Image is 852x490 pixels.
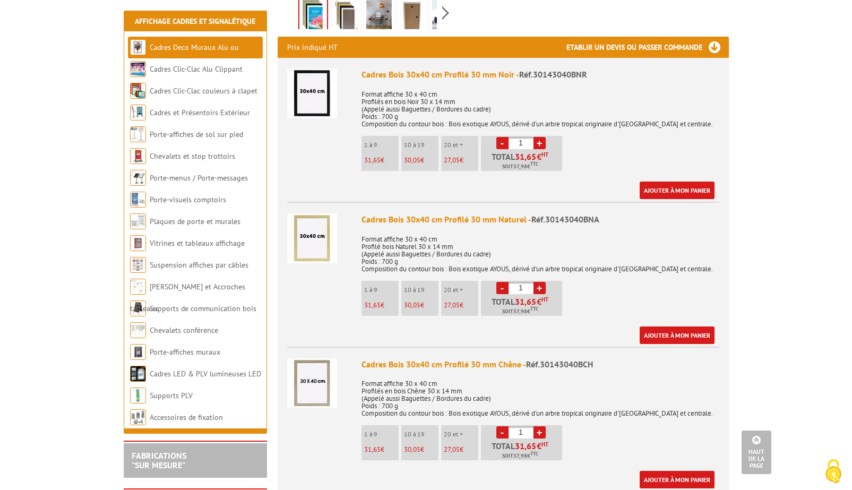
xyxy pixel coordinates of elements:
a: Supports PLV [150,391,193,400]
a: Porte-affiches muraux [150,347,220,357]
sup: HT [541,441,548,448]
span: Soit € [502,162,538,171]
img: Vitrines et tableaux affichage [130,235,146,251]
p: Format affiche 30 x 40 cm Profilé bois Naturel 30 x 14 mm (Appelé aussi Baguettes / Bordures du c... [362,228,719,273]
img: Cadres et Présentoirs Extérieur [130,105,146,121]
span: Soit € [502,307,538,316]
a: Ajouter à mon panier [640,326,715,344]
p: Total [484,152,562,171]
span: Réf.30143040BCH [526,359,593,369]
a: Cadres Deco Muraux Alu ou [GEOGRAPHIC_DATA] [130,42,239,74]
a: Plaques de porte et murales [150,217,240,226]
sup: TTC [530,451,538,457]
span: 31,65 [364,300,381,310]
p: Format affiche 30 x 40 cm Profilés en bois Noir 30 x 14 mm (Appelé aussi Baguettes / Bordures du ... [362,83,719,128]
span: 30,05 [404,300,420,310]
span: € [537,152,541,161]
a: Chevalets et stop trottoirs [150,151,235,161]
a: [PERSON_NAME] et Accroches tableaux [130,282,245,313]
a: Supports de communication bois [150,304,256,313]
a: Cadres et Présentoirs Extérieur [150,108,250,117]
img: Porte-menus / Porte-messages [130,170,146,186]
div: Cadres Bois 30x40 cm Profilé 30 mm Naturel - [362,213,719,226]
a: - [496,137,509,149]
p: 1 à 9 [364,141,399,149]
p: 20 et + [444,286,478,294]
a: Haut de la page [742,431,771,474]
p: 20 et + [444,431,478,438]
p: 20 et + [444,141,478,149]
img: Chevalets conférence [130,322,146,338]
span: 31,65 [515,442,537,450]
a: Vitrines et tableaux affichage [150,238,245,248]
a: Chevalets conférence [150,325,218,335]
a: Suspension affiches par câbles [150,260,248,270]
a: Cadres Clic-Clac couleurs à clapet [150,86,257,96]
a: Porte-menus / Porte-messages [150,173,248,183]
a: Accessoires de fixation [150,412,223,422]
span: 31,65 [364,156,381,165]
img: Cadres Bois 30x40 cm Profilé 30 mm Naturel [287,213,337,263]
p: € [404,302,438,309]
a: + [533,137,546,149]
span: Soit € [502,452,538,460]
span: 37,98 [513,162,527,171]
a: Ajouter à mon panier [640,182,715,199]
span: Next [441,4,451,22]
img: Cookies (fenêtre modale) [820,458,847,485]
img: Porte-visuels comptoirs [130,192,146,208]
img: Cadres Clic-Clac couleurs à clapet [130,83,146,99]
img: Cadres Deco Muraux Alu ou Bois [130,39,146,55]
p: 1 à 9 [364,431,399,438]
span: 31,65 [515,297,537,306]
a: Cadres LED & PLV lumineuses LED [150,369,261,379]
p: 10 à 19 [404,286,438,294]
a: - [496,426,509,439]
p: Prix indiqué HT [287,37,338,58]
p: € [404,157,438,164]
a: + [533,426,546,439]
span: € [537,442,541,450]
sup: HT [541,296,548,303]
a: - [496,282,509,294]
a: Porte-affiches de sol sur pied [150,130,243,139]
span: 31,65 [515,152,537,161]
a: FABRICATIONS"Sur Mesure" [132,450,186,470]
span: 30,05 [404,445,420,454]
a: + [533,282,546,294]
img: Plaques de porte et murales [130,213,146,229]
span: 27,05 [444,300,460,310]
span: Réf.30143040BNA [531,214,599,225]
p: Total [484,297,562,316]
p: Format affiche 30 x 40 cm Profilés en bois Chêne 30 x 14 mm (Appelé aussi Baguettes / Bordures du... [362,373,719,417]
span: 27,05 [444,156,460,165]
span: 37,98 [513,307,527,316]
span: Réf.30143040BNR [519,69,587,80]
img: Porte-affiches muraux [130,344,146,360]
p: € [364,157,399,164]
img: Accessoires de fixation [130,409,146,425]
a: Affichage Cadres et Signalétique [135,16,255,26]
p: € [364,446,399,453]
button: Cookies (fenêtre modale) [815,454,852,490]
p: 10 à 19 [404,431,438,438]
a: Porte-visuels comptoirs [150,195,226,204]
p: € [444,446,478,453]
p: 10 à 19 [404,141,438,149]
img: Cadres Bois 30x40 cm Profilé 30 mm Noir [287,68,337,118]
img: Porte-affiches de sol sur pied [130,126,146,142]
span: € [537,297,541,306]
h3: Etablir un devis ou passer commande [566,37,729,58]
span: 30,05 [404,156,420,165]
p: Total [484,442,562,460]
span: 31,65 [364,445,381,454]
img: Suspension affiches par câbles [130,257,146,273]
img: Cimaises et Accroches tableaux [130,279,146,295]
p: € [364,302,399,309]
p: 1 à 9 [364,286,399,294]
a: Cadres Clic-Clac Alu Clippant [150,64,243,74]
a: Ajouter à mon panier [640,471,715,488]
sup: TTC [530,306,538,312]
span: 27,05 [444,445,460,454]
p: € [444,302,478,309]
